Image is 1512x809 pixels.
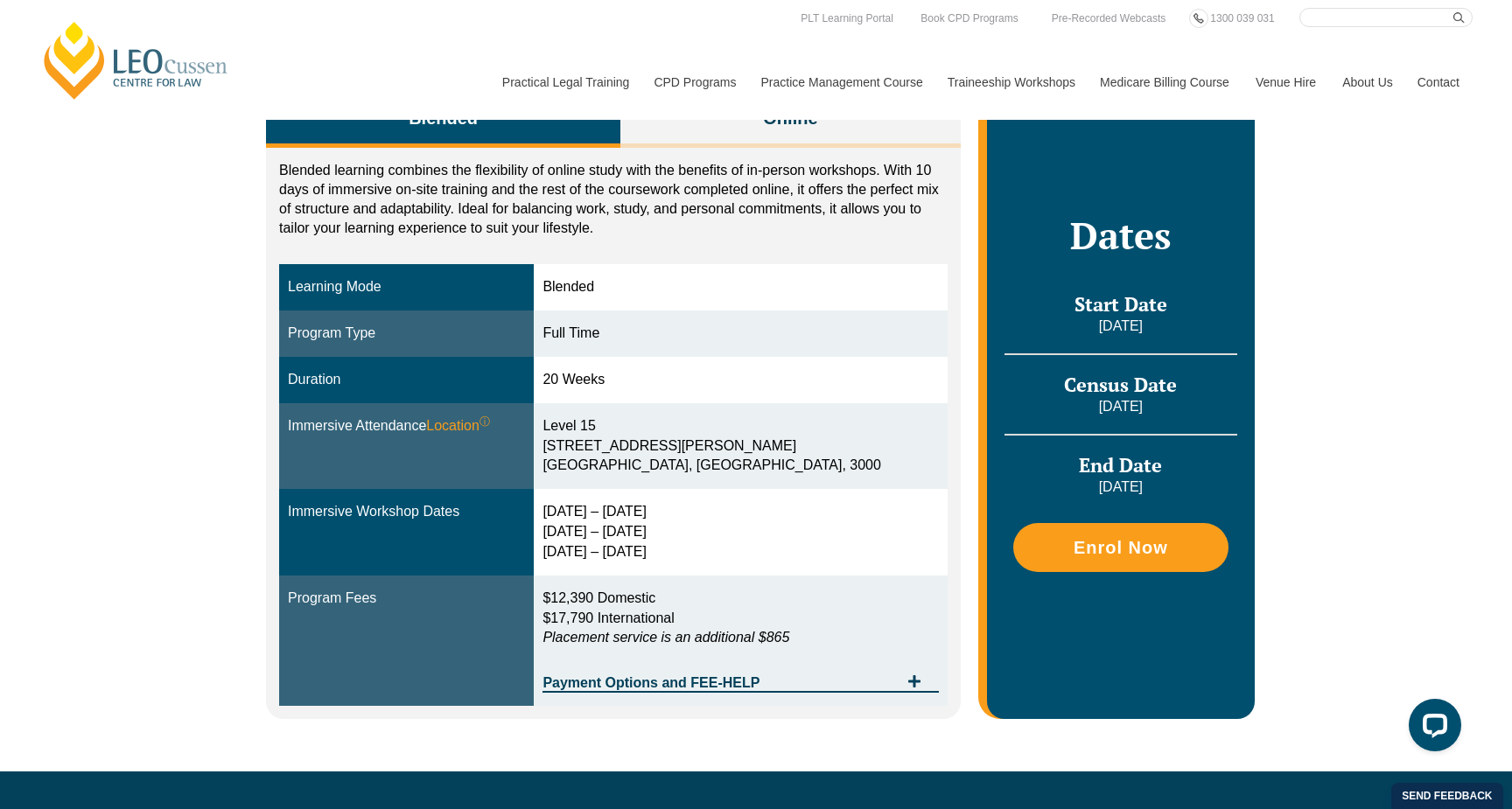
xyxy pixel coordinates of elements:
[542,502,938,562] div: [DATE] – [DATE] [DATE] – [DATE] [DATE] – [DATE]
[1004,397,1237,416] p: [DATE]
[1329,45,1404,120] a: About Us
[640,45,747,120] a: CPD Programs
[266,93,961,719] div: Tabs. Open items with Enter or Space, close with Escape and navigate using the Arrow keys.
[1087,45,1242,120] a: Medicare Billing Course
[1404,45,1473,120] a: Contact
[542,676,898,690] span: Payment Options and FEE-HELP
[479,415,490,428] sup: ⓘ
[796,9,898,28] a: PLT Learning Portal
[542,630,789,645] em: Placement service is an additional $865
[1064,372,1177,397] span: Census Date
[542,590,655,605] span: $12,390 Domestic
[1210,12,1274,24] span: 1300 039 031
[916,9,1022,28] a: Book CPD Programs
[288,324,525,344] div: Program Type
[934,45,1087,120] a: Traineeship Workshops
[288,370,525,390] div: Duration
[542,610,674,625] span: $17,790 International
[542,277,938,297] div: Blended
[1074,539,1168,556] span: Enrol Now
[288,277,525,297] div: Learning Mode
[1013,523,1228,572] a: Enrol Now
[39,19,233,101] a: [PERSON_NAME] Centre for Law
[1395,692,1468,765] iframe: LiveChat chat widget
[1242,45,1329,120] a: Venue Hire
[288,589,525,609] div: Program Fees
[748,45,934,120] a: Practice Management Course
[1004,317,1237,336] p: [DATE]
[489,45,641,120] a: Practical Legal Training
[279,161,948,238] p: Blended learning combines the flexibility of online study with the benefits of in-person workshop...
[542,324,938,344] div: Full Time
[1206,9,1278,28] a: 1300 039 031
[1047,9,1171,28] a: Pre-Recorded Webcasts
[1079,452,1162,478] span: End Date
[288,416,525,436] div: Immersive Attendance
[1004,478,1237,497] p: [DATE]
[542,416,938,477] div: Level 15 [STREET_ADDRESS][PERSON_NAME] [GEOGRAPHIC_DATA], [GEOGRAPHIC_DATA], 3000
[426,416,490,436] span: Location
[1074,291,1167,317] span: Start Date
[288,502,525,522] div: Immersive Workshop Dates
[542,370,938,390] div: 20 Weeks
[1004,213,1237,257] h2: Dates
